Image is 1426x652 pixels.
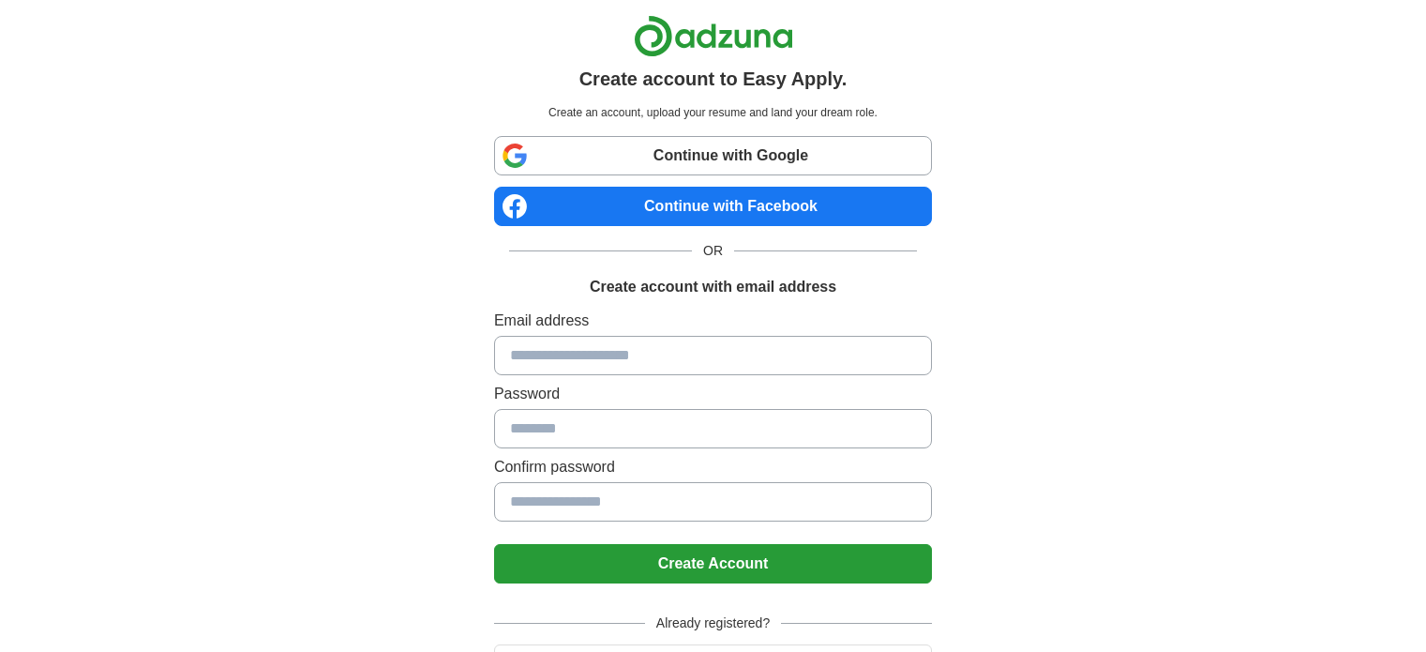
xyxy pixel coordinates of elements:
a: Continue with Facebook [494,187,932,226]
p: Create an account, upload your resume and land your dream role. [498,104,928,121]
h1: Create account to Easy Apply. [579,65,848,93]
img: Adzuna logo [634,15,793,57]
span: Already registered? [645,614,781,633]
label: Confirm password [494,456,932,478]
a: Continue with Google [494,136,932,175]
button: Create Account [494,544,932,584]
label: Password [494,383,932,405]
h1: Create account with email address [590,276,836,298]
span: OR [692,241,734,261]
label: Email address [494,310,932,332]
